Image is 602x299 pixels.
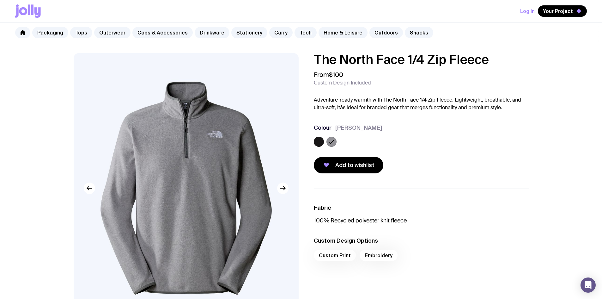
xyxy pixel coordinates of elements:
[32,27,68,38] a: Packaging
[70,27,92,38] a: Tops
[405,27,433,38] a: Snacks
[231,27,267,38] a: Stationery
[543,8,573,14] span: Your Project
[132,27,193,38] a: Caps & Accessories
[369,27,403,38] a: Outdoors
[329,71,343,79] span: $100
[94,27,131,38] a: Outerwear
[314,157,383,173] button: Add to wishlist
[314,96,529,111] p: Adventure-ready warmth with The North Face 1/4 Zip Fleece. Lightweight, breathable, and ultra-sof...
[335,124,382,132] span: [PERSON_NAME]
[314,204,529,212] h3: Fabric
[314,71,343,78] span: From
[314,124,331,132] h3: Colour
[314,217,529,224] p: 100% Recycled polyester knit fleece
[314,80,371,86] span: Custom Design Included
[520,5,535,17] button: Log In
[314,53,529,66] h1: The North Face 1/4 Zip Fleece
[195,27,229,38] a: Drinkware
[269,27,293,38] a: Carry
[295,27,317,38] a: Tech
[314,237,529,245] h3: Custom Design Options
[581,277,596,293] div: Open Intercom Messenger
[335,161,374,169] span: Add to wishlist
[538,5,587,17] button: Your Project
[319,27,368,38] a: Home & Leisure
